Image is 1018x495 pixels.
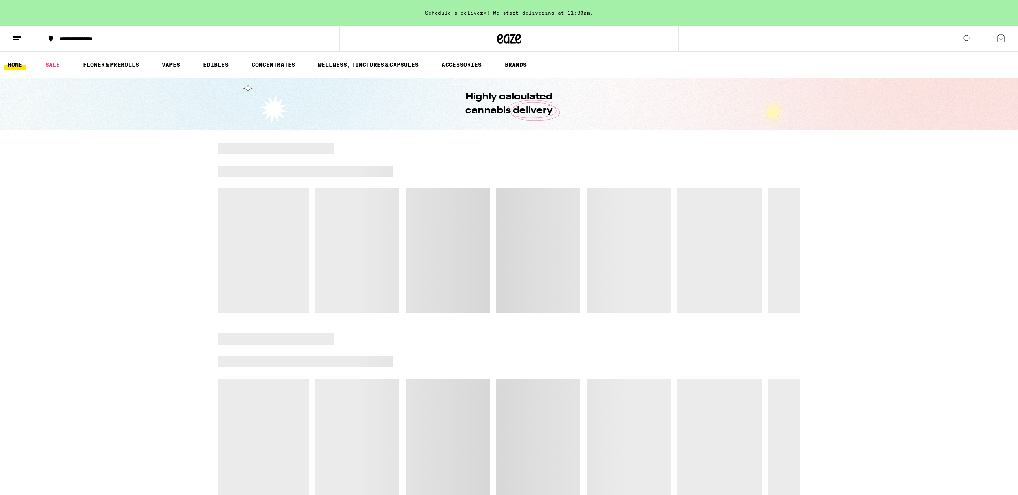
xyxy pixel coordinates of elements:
[79,60,143,70] a: FLOWER & PREROLLS
[438,60,486,70] a: ACCESSORIES
[501,60,531,70] a: BRANDS
[158,60,184,70] a: VAPES
[41,60,64,70] a: SALE
[4,60,26,70] a: HOME
[442,90,576,118] h1: Highly calculated cannabis delivery
[248,60,299,70] a: CONCENTRATES
[314,60,423,70] a: WELLNESS, TINCTURES & CAPSULES
[199,60,233,70] a: EDIBLES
